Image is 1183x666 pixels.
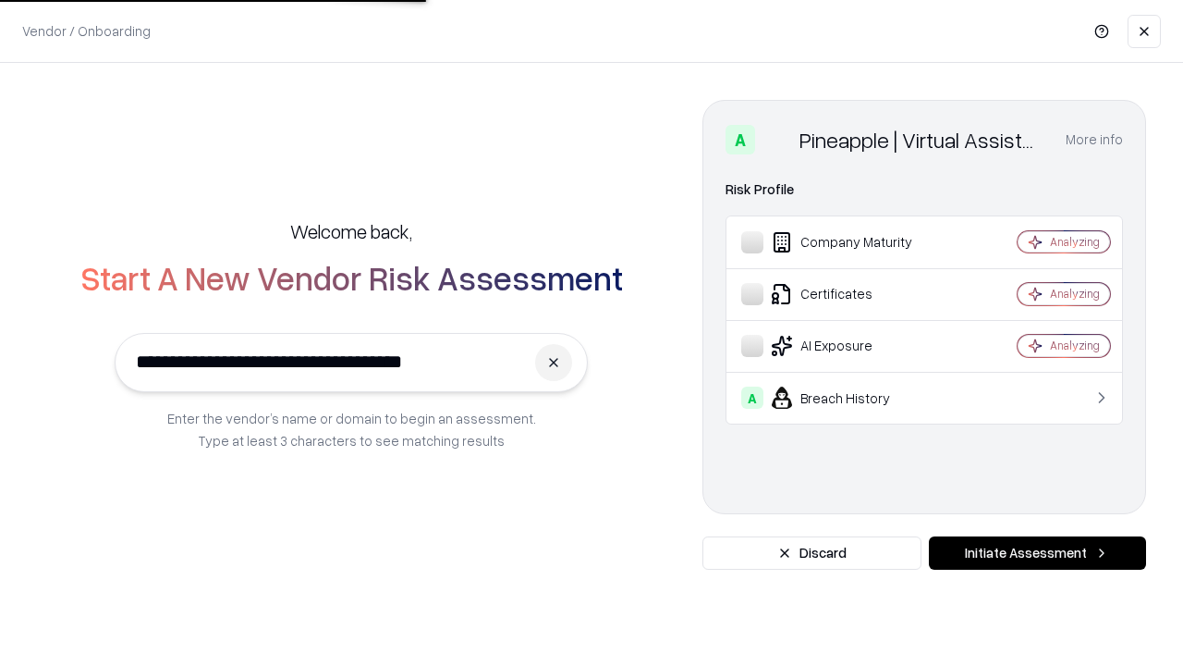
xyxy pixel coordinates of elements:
[290,218,412,244] h5: Welcome back,
[1066,123,1123,156] button: More info
[1050,286,1100,302] div: Analyzing
[1050,234,1100,250] div: Analyzing
[741,231,962,253] div: Company Maturity
[741,283,962,305] div: Certificates
[741,387,962,409] div: Breach History
[929,536,1146,570] button: Initiate Assessment
[726,125,755,154] div: A
[702,536,921,570] button: Discard
[1050,338,1100,353] div: Analyzing
[762,125,792,154] img: Pineapple | Virtual Assistant Agency
[741,335,962,357] div: AI Exposure
[167,407,536,451] p: Enter the vendor’s name or domain to begin an assessment. Type at least 3 characters to see match...
[80,259,623,296] h2: Start A New Vendor Risk Assessment
[741,387,763,409] div: A
[799,125,1043,154] div: Pineapple | Virtual Assistant Agency
[22,21,151,41] p: Vendor / Onboarding
[726,179,1123,201] div: Risk Profile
